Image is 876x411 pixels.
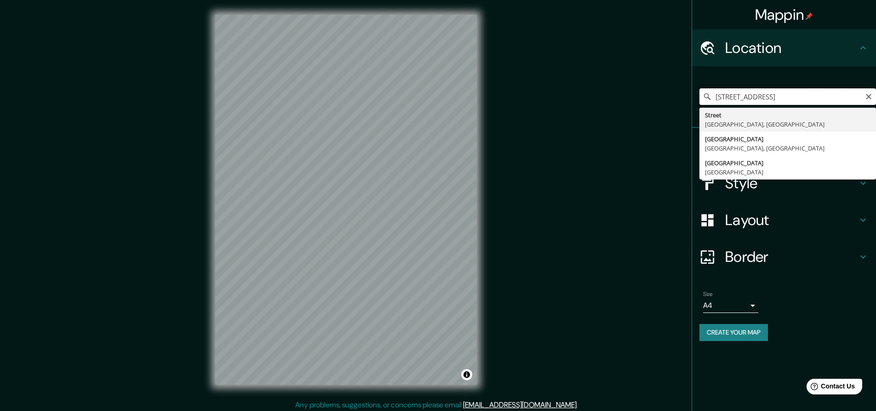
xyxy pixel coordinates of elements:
[578,399,579,411] div: .
[215,15,477,385] canvas: Map
[705,144,870,153] div: [GEOGRAPHIC_DATA], [GEOGRAPHIC_DATA]
[692,29,876,66] div: Location
[579,399,581,411] div: .
[806,12,813,20] img: pin-icon.png
[461,369,472,380] button: Toggle attribution
[699,324,768,341] button: Create your map
[692,128,876,165] div: Pins
[755,6,813,24] h4: Mappin
[705,110,870,120] div: Street
[705,134,870,144] div: [GEOGRAPHIC_DATA]
[692,202,876,238] div: Layout
[705,158,870,168] div: [GEOGRAPHIC_DATA]
[705,168,870,177] div: [GEOGRAPHIC_DATA]
[703,290,713,298] label: Size
[692,238,876,275] div: Border
[725,248,858,266] h4: Border
[794,375,866,401] iframe: Help widget launcher
[295,399,578,411] p: Any problems, suggestions, or concerns please email .
[705,120,870,129] div: [GEOGRAPHIC_DATA], [GEOGRAPHIC_DATA]
[463,400,577,410] a: [EMAIL_ADDRESS][DOMAIN_NAME]
[725,174,858,192] h4: Style
[703,298,758,313] div: A4
[865,92,872,100] button: Clear
[725,211,858,229] h4: Layout
[699,88,876,105] input: Pick your city or area
[725,39,858,57] h4: Location
[692,165,876,202] div: Style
